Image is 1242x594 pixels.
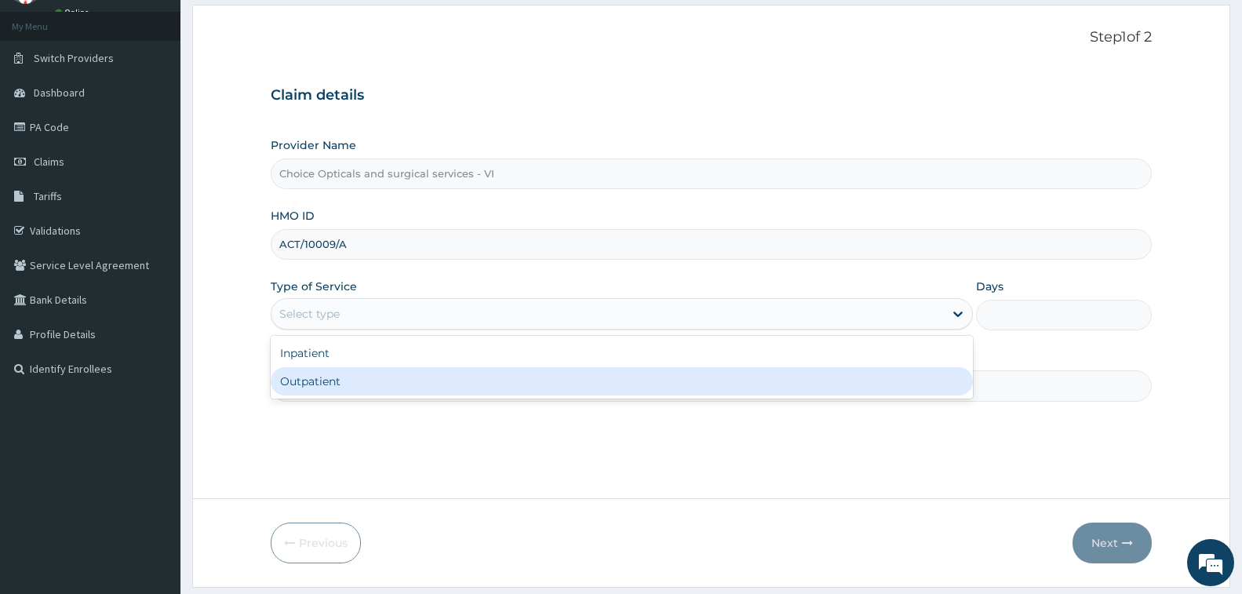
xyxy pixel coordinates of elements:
[34,86,85,100] span: Dashboard
[34,155,64,169] span: Claims
[976,279,1003,294] label: Days
[91,198,217,356] span: We're online!
[55,7,93,18] a: Online
[271,339,973,367] div: Inpatient
[271,523,361,563] button: Previous
[34,189,62,203] span: Tariffs
[29,78,64,118] img: d_794563401_company_1708531726252_794563401
[271,279,357,294] label: Type of Service
[82,88,264,108] div: Chat with us now
[271,87,1152,104] h3: Claim details
[34,51,114,65] span: Switch Providers
[271,208,315,224] label: HMO ID
[8,428,299,483] textarea: Type your message and hit 'Enter'
[271,29,1152,46] p: Step 1 of 2
[257,8,295,46] div: Minimize live chat window
[271,137,356,153] label: Provider Name
[279,306,340,322] div: Select type
[1073,523,1152,563] button: Next
[271,229,1152,260] input: Enter HMO ID
[271,367,973,395] div: Outpatient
